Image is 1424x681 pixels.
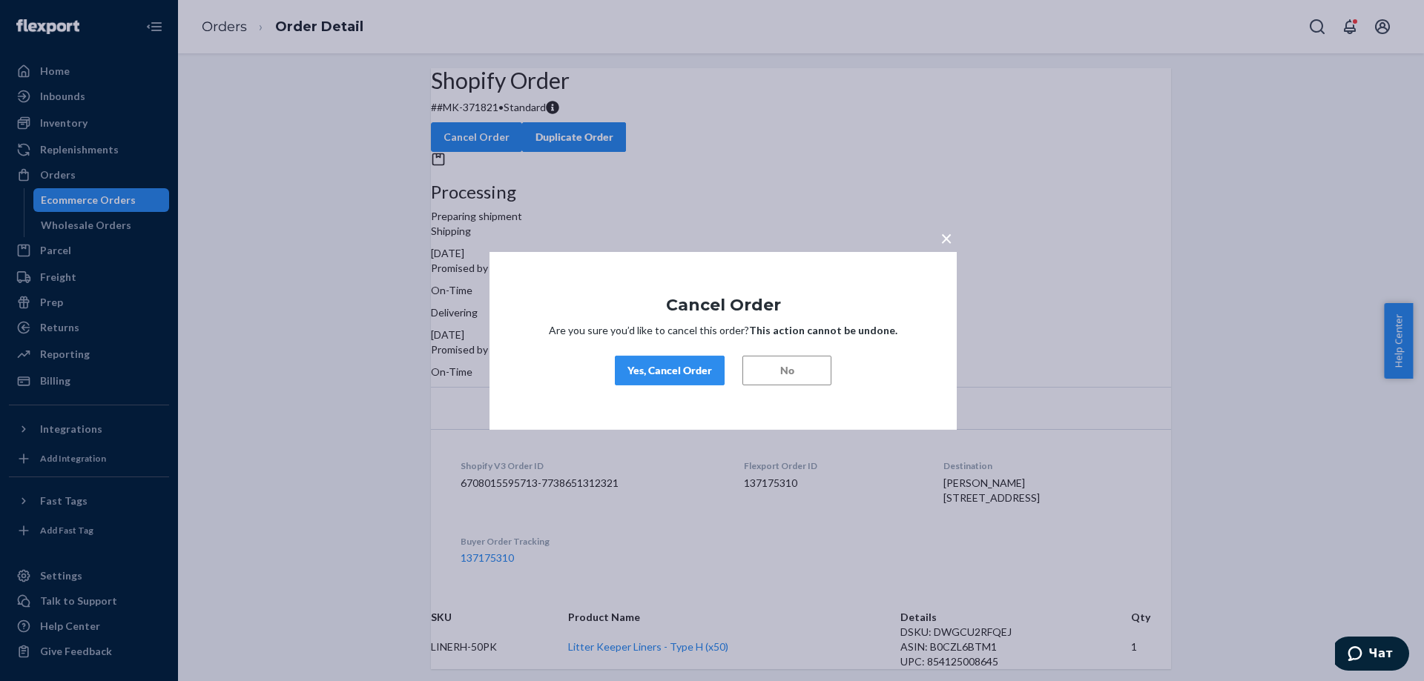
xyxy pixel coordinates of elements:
button: Yes, Cancel Order [615,356,725,385]
div: Yes, Cancel Order [627,363,712,378]
iframe: Открывает виджет, в котором вы можете побеседовать в чате со своим агентом [1335,637,1409,674]
h1: Cancel Order [534,296,912,313]
button: No [742,356,831,385]
p: Are you sure you’d like to cancel this order? [534,323,912,338]
span: × [940,225,952,250]
strong: This action cannot be undone. [749,324,897,336]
